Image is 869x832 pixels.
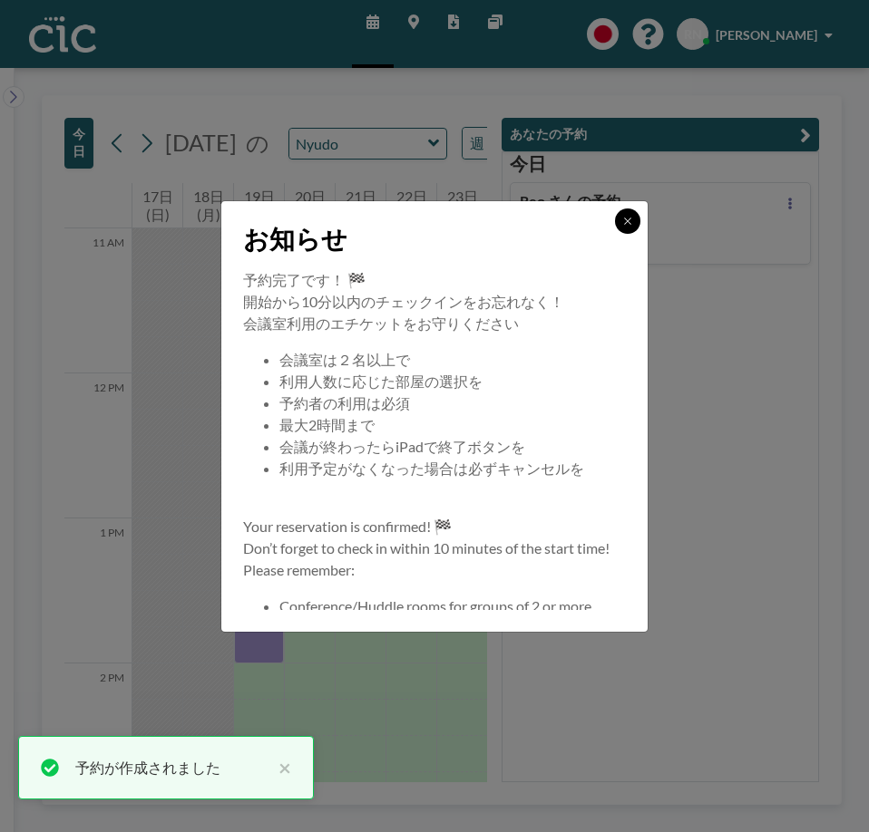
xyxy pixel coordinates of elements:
span: 予約者の利用は必須 [279,394,410,411]
span: お知らせ [243,223,347,255]
button: close [269,757,291,779]
span: 会議室利用のエチケットをお守りください [243,314,519,332]
span: 会議が終わったらiPadで終了ボタンを [279,438,525,455]
span: 利用予定がなくなった場合は必ずキャンセルを [279,460,584,477]
span: 最大2時間まで [279,416,375,433]
span: Please remember: [243,561,355,578]
span: Conference/Huddle rooms for groups of 2 or more [279,597,591,614]
span: 予約完了です！ 🏁 [243,271,366,288]
span: Your reservation is confirmed! 🏁 [243,518,452,535]
div: 予約が作成されました [75,757,269,779]
span: 会議室は２名以上で [279,351,410,368]
span: Don’t forget to check in within 10 minutes of the start time! [243,539,610,556]
span: 利用人数に応じた部屋の選択を [279,372,483,390]
span: 開始から10分以内のチェックインをお忘れなく！ [243,293,564,310]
